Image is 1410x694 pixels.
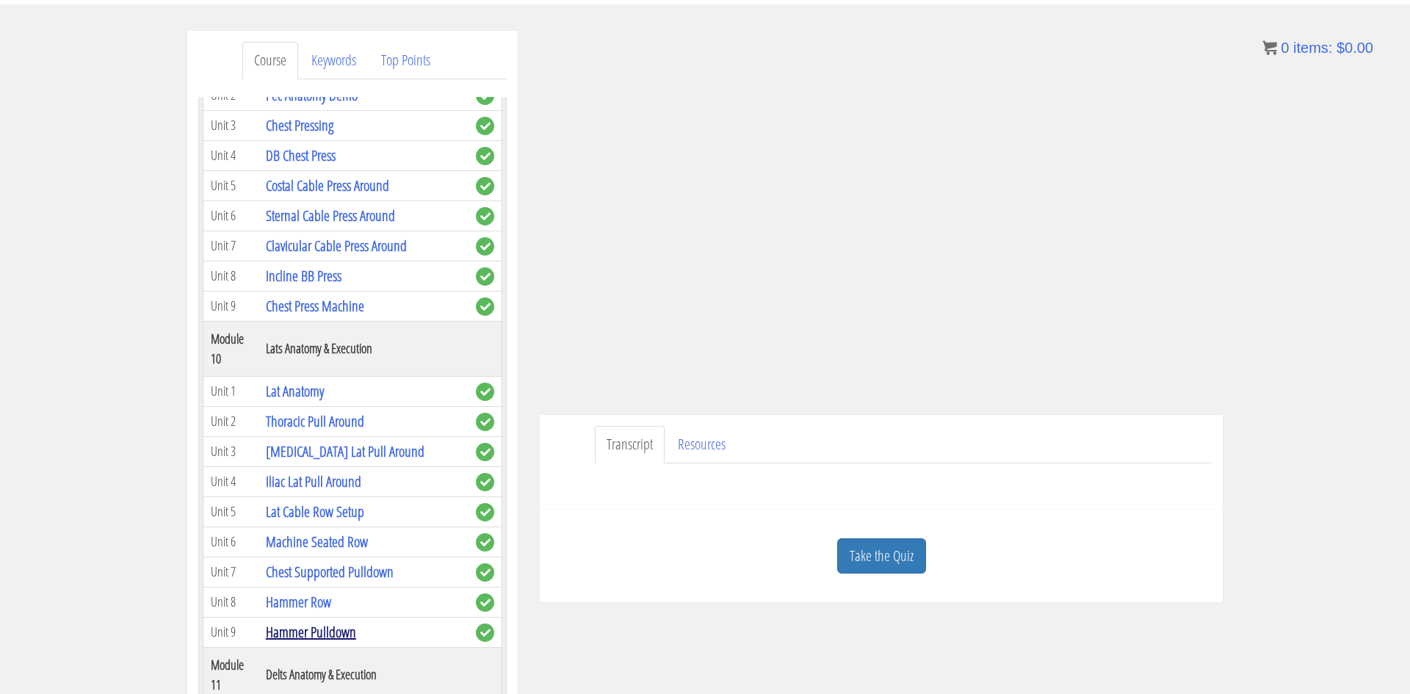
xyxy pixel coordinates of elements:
[242,42,298,79] a: Course
[266,85,358,105] a: Pec Anatomy Demo
[476,623,494,642] span: complete
[203,496,258,527] td: Unit 5
[203,170,258,200] td: Unit 5
[476,177,494,195] span: complete
[203,140,258,170] td: Unit 4
[476,383,494,401] span: complete
[203,466,258,496] td: Unit 4
[1281,40,1289,56] span: 0
[266,266,341,286] a: Incline BB Press
[266,622,356,642] a: Hammer Pulldown
[203,406,258,436] td: Unit 2
[203,261,258,291] td: Unit 8
[300,42,368,79] a: Keywords
[1337,40,1373,56] bdi: 0.00
[266,145,336,165] a: DB Chest Press
[476,207,494,225] span: complete
[266,441,424,461] a: [MEDICAL_DATA] Lat Pull Around
[203,557,258,587] td: Unit 7
[476,593,494,612] span: complete
[666,426,737,463] a: Resources
[203,527,258,557] td: Unit 6
[476,443,494,461] span: complete
[476,87,494,105] span: complete
[1262,40,1277,55] img: icon11.png
[476,503,494,521] span: complete
[203,617,258,647] td: Unit 9
[369,42,442,79] a: Top Points
[203,321,258,376] th: Module 10
[266,592,331,612] a: Hammer Row
[266,206,395,225] a: Sternal Cable Press Around
[476,117,494,135] span: complete
[203,436,258,466] td: Unit 3
[1262,40,1373,56] a: 0 items: $0.00
[266,381,324,401] a: Lat Anatomy
[476,563,494,582] span: complete
[203,291,258,321] td: Unit 9
[476,237,494,256] span: complete
[203,231,258,261] td: Unit 7
[266,471,361,491] a: Iliac Lat Pull Around
[266,236,407,256] a: Clavicular Cable Press Around
[476,533,494,552] span: complete
[258,321,469,376] th: Lats Anatomy & Execution
[203,200,258,231] td: Unit 6
[595,426,665,463] a: Transcript
[476,267,494,286] span: complete
[1293,40,1332,56] span: items:
[476,147,494,165] span: complete
[476,473,494,491] span: complete
[837,538,926,574] a: Take the Quiz
[266,296,364,316] a: Chest Press Machine
[476,413,494,431] span: complete
[266,176,389,195] a: Costal Cable Press Around
[266,532,368,552] a: Machine Seated Row
[203,587,258,617] td: Unit 8
[476,297,494,316] span: complete
[203,110,258,140] td: Unit 3
[266,502,364,521] a: Lat Cable Row Setup
[1337,40,1345,56] span: $
[266,115,333,135] a: Chest Pressing
[266,411,364,431] a: Thoracic Pull Around
[203,376,258,406] td: Unit 1
[266,562,394,582] a: Chest Supported Pulldown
